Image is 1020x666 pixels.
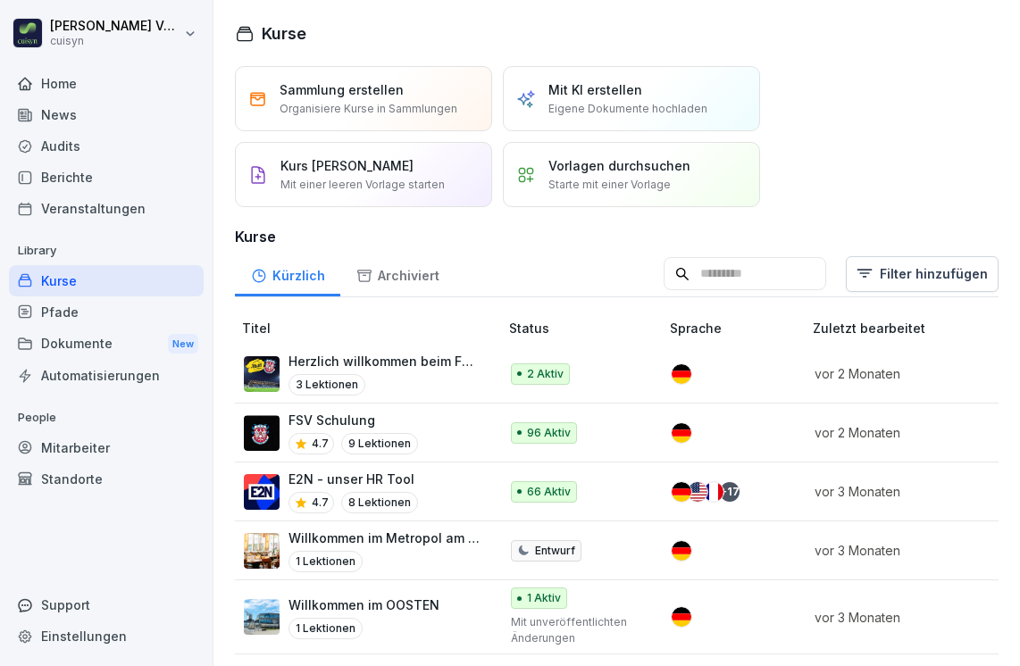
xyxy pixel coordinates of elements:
p: 1 Lektionen [288,551,363,572]
h3: Kurse [235,226,999,247]
p: Mit unveröffentlichten Änderungen [511,614,641,646]
div: Dokumente [9,328,204,361]
a: Berichte [9,162,204,193]
img: cw64uprnppv25cwe2ag2tbwy.png [244,415,280,451]
p: Library [9,237,204,265]
a: Archiviert [340,251,455,296]
p: 2 Aktiv [527,366,564,382]
p: vor 2 Monaten [815,423,997,442]
p: 4.7 [312,495,329,511]
a: DokumenteNew [9,328,204,361]
div: Support [9,589,204,620]
p: Mit einer leeren Vorlage starten [280,177,445,193]
img: us.svg [688,482,707,502]
img: fr.svg [704,482,723,502]
p: [PERSON_NAME] Völsch [50,19,180,34]
p: Starte mit einer Vorlage [548,177,671,193]
p: Sprache [670,319,806,337]
p: Sammlung erstellen [280,80,404,99]
a: Kurse [9,265,204,296]
a: Pfade [9,296,204,328]
p: vor 3 Monaten [815,608,997,627]
img: vko4dyk4lnfa1fwbu5ui5jwj.png [244,356,280,392]
p: Kurs [PERSON_NAME] [280,156,414,175]
p: Mit KI erstellen [548,80,642,99]
p: Entwurf [535,543,575,559]
p: Willkommen im Metropol am Dom [288,529,481,547]
p: E2N - unser HR Tool [288,470,418,488]
a: Kürzlich [235,251,340,296]
p: Herzlich willkommen beim FSV! [288,352,481,370]
img: de.svg [672,423,691,443]
p: cuisyn [50,35,180,47]
img: q025270qoffclbg98vwiajx6.png [244,474,280,510]
a: Audits [9,130,204,162]
p: Willkommen im OOSTEN [288,595,439,614]
p: Eigene Dokumente hochladen [548,101,707,117]
p: 1 Lektionen [288,618,363,639]
a: Mitarbeiter [9,432,204,463]
img: de.svg [672,482,691,502]
button: Filter hinzufügen [846,256,999,292]
p: 4.7 [312,436,329,452]
p: vor 3 Monaten [815,482,997,501]
p: 96 Aktiv [527,425,571,441]
a: News [9,99,204,130]
p: vor 2 Monaten [815,364,997,383]
img: j5tzse9oztc65uavxh9ek5hz.png [244,533,280,569]
img: de.svg [672,364,691,384]
p: 1 Aktiv [527,590,561,606]
p: 9 Lektionen [341,433,418,454]
p: People [9,404,204,432]
p: Vorlagen durchsuchen [548,156,690,175]
h1: Kurse [262,21,306,46]
div: New [168,334,198,354]
p: Status [509,319,663,337]
img: ix1ykoc2zihs2snthutkekki.png [244,599,280,635]
p: 8 Lektionen [341,492,418,513]
p: Zuletzt bearbeitet [813,319,1018,337]
img: de.svg [672,541,691,561]
a: Veranstaltungen [9,193,204,224]
a: Einstellungen [9,620,204,652]
p: Titel [242,319,502,337]
a: Automatisierungen [9,360,204,391]
p: FSV Schulung [288,411,418,429]
p: vor 3 Monaten [815,541,997,560]
div: + 17 [720,482,740,502]
p: Organisiere Kurse in Sammlungen [280,101,457,117]
img: de.svg [672,607,691,627]
p: 3 Lektionen [288,374,365,395]
p: 66 Aktiv [527,484,571,500]
a: Home [9,68,204,99]
a: Standorte [9,463,204,495]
